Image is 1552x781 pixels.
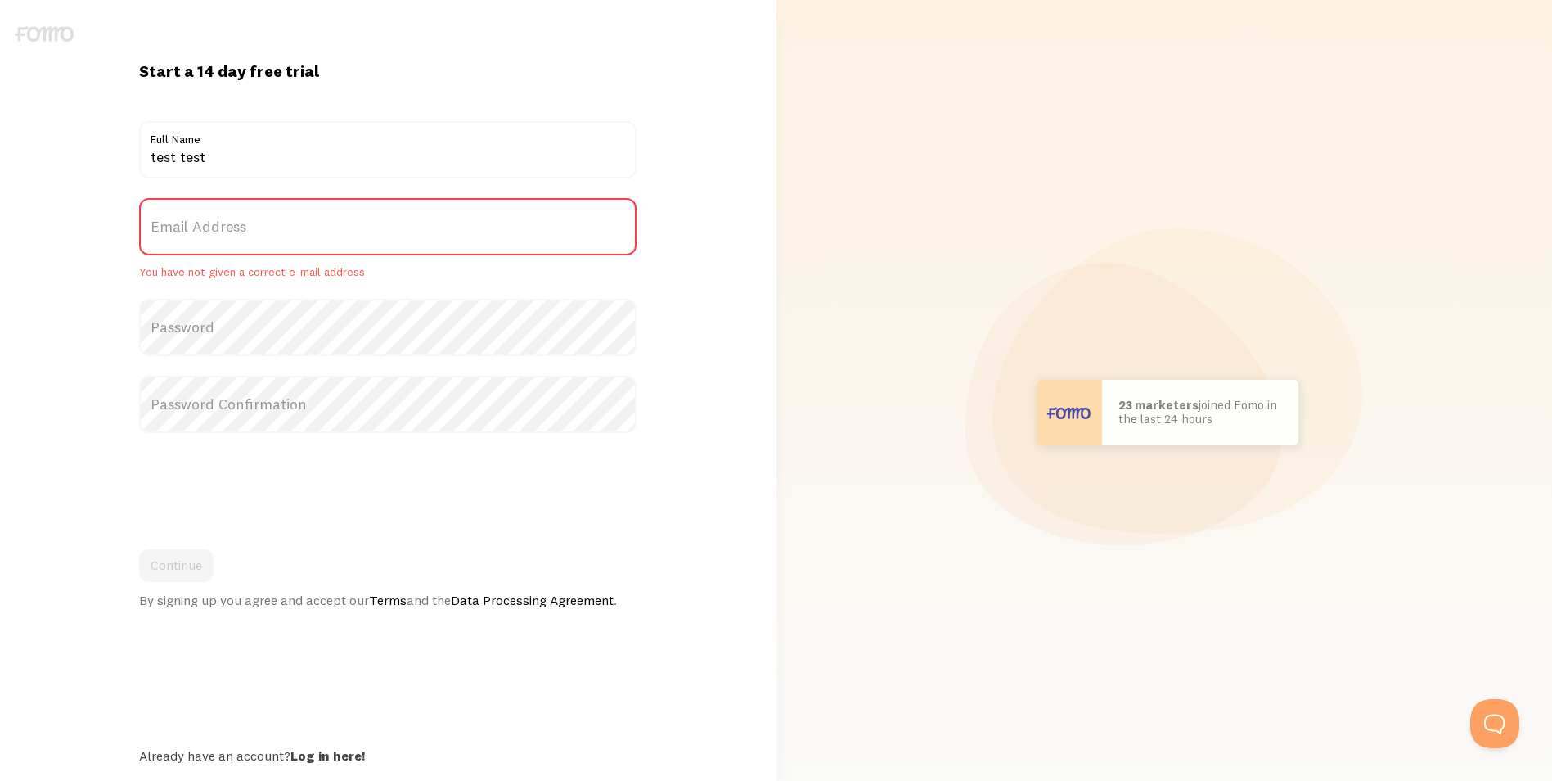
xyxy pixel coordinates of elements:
b: 23 marketers [1118,397,1199,413]
iframe: reCAPTCHA [139,453,388,517]
a: Data Processing Agreement [451,592,614,608]
span: You have not given a correct e-mail address [139,265,637,280]
label: Full Name [139,121,637,149]
a: Log in here! [290,747,365,764]
div: By signing up you agree and accept our and the . [139,592,637,608]
p: joined Fomo in the last 24 hours [1118,399,1282,426]
label: Email Address [139,198,637,255]
iframe: Help Scout Beacon - Open [1470,699,1519,748]
a: Terms [369,592,407,608]
label: Password [139,299,637,356]
h1: Start a 14 day free trial [139,61,637,82]
img: User avatar [1037,380,1102,445]
div: Already have an account? [139,747,637,764]
label: Password Confirmation [139,376,637,433]
img: fomo-logo-gray-b99e0e8ada9f9040e2984d0d95b3b12da0074ffd48d1e5cb62ac37fc77b0b268.svg [15,26,74,42]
